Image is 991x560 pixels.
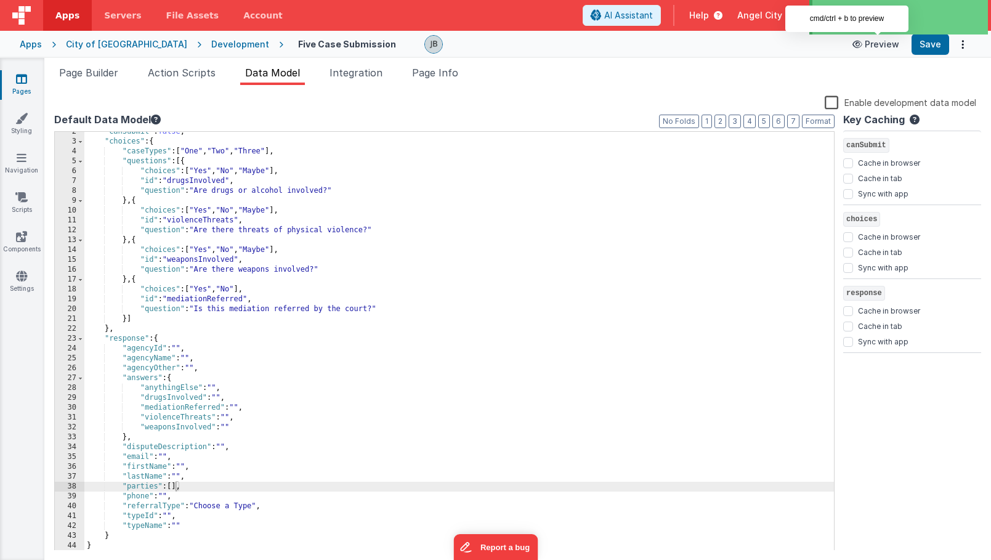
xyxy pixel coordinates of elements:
span: File Assets [166,9,219,22]
div: 14 [55,245,84,255]
div: 8 [55,186,84,196]
button: Default Data Model [54,112,161,127]
div: 44 [55,541,84,551]
span: response [843,286,885,301]
div: 42 [55,521,84,531]
div: 21 [55,314,84,324]
div: 35 [55,452,84,462]
div: Development [211,38,269,51]
img: 9990944320bbc1bcb8cfbc08cd9c0949 [425,36,442,53]
button: 2 [714,115,726,128]
div: 16 [55,265,84,275]
div: City of [GEOGRAPHIC_DATA] [66,38,187,51]
div: 12 [55,225,84,235]
div: 38 [55,482,84,492]
span: Page Info [412,67,458,79]
div: cmd/ctrl + b to preview [785,6,908,32]
button: Preview [845,34,907,54]
div: 37 [55,472,84,482]
button: 3 [729,115,741,128]
span: Angel City Data — [737,9,817,22]
button: Options [954,36,971,53]
div: 39 [55,492,84,501]
div: 31 [55,413,84,423]
span: Servers [104,9,141,22]
div: 34 [55,442,84,452]
div: 32 [55,423,84,432]
div: 25 [55,354,84,363]
label: Sync with app [858,187,908,199]
div: 2 [55,127,84,137]
div: 27 [55,373,84,383]
label: Cache in browser [858,304,920,316]
div: 6 [55,166,84,176]
div: 15 [55,255,84,265]
div: 7 [55,176,84,186]
div: 28 [55,383,84,393]
h4: Five Case Submission [298,39,396,49]
iframe: Marker.io feedback button [453,534,538,560]
span: Integration [330,67,382,79]
label: Sync with app [858,335,908,347]
button: Format [802,115,835,128]
button: Angel City Data — [EMAIL_ADDRESS][DOMAIN_NAME] [737,9,981,22]
div: Apps [20,38,42,51]
span: choices [843,212,880,227]
label: Sync with app [858,261,908,273]
span: Action Scripts [148,67,216,79]
button: Save [912,34,949,55]
div: 3 [55,137,84,147]
label: Cache in tab [858,245,902,258]
label: Cache in browser [858,156,920,168]
span: AI Assistant [604,9,653,22]
div: 5 [55,156,84,166]
div: 19 [55,294,84,304]
span: canSubmit [843,138,889,153]
div: 20 [55,304,84,314]
div: 18 [55,285,84,294]
span: Data Model [245,67,300,79]
span: Page Builder [59,67,118,79]
h4: Key Caching [843,115,905,126]
div: 40 [55,501,84,511]
button: 1 [702,115,712,128]
div: 33 [55,432,84,442]
label: Cache in tab [858,319,902,331]
div: 13 [55,235,84,245]
button: 5 [758,115,770,128]
label: Enable development data model [825,95,976,109]
div: 43 [55,531,84,541]
button: AI Assistant [583,5,661,26]
label: Cache in tab [858,171,902,184]
div: 36 [55,462,84,472]
div: 4 [55,147,84,156]
span: Help [689,9,709,22]
button: 7 [787,115,799,128]
div: 9 [55,196,84,206]
div: 11 [55,216,84,225]
div: 26 [55,363,84,373]
button: 6 [772,115,785,128]
button: No Folds [659,115,699,128]
div: 10 [55,206,84,216]
div: 41 [55,511,84,521]
label: Cache in browser [858,230,920,242]
div: 30 [55,403,84,413]
div: 17 [55,275,84,285]
div: 23 [55,334,84,344]
button: 4 [743,115,756,128]
div: 29 [55,393,84,403]
div: 24 [55,344,84,354]
div: 22 [55,324,84,334]
span: Apps [55,9,79,22]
